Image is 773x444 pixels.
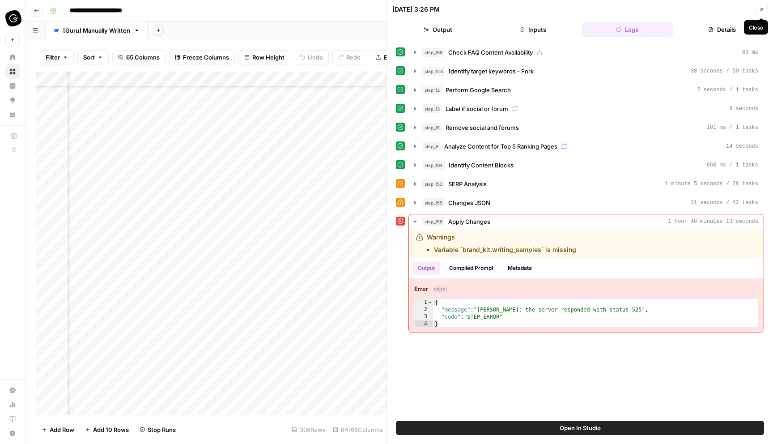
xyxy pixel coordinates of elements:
span: Stop Runs [148,425,176,434]
div: [Guru] Manually Written [63,26,130,35]
a: Browse [5,64,20,79]
span: Toggle code folding, rows 1 through 4 [428,299,433,306]
a: [Guru] Manually Written [46,21,148,39]
button: Add Row [36,423,80,437]
span: Perform Google Search [446,85,511,94]
button: Export CSV [370,50,421,64]
button: Logs [582,22,673,37]
button: Metadata [502,261,537,275]
span: Changes JSON [448,198,490,207]
a: Your Data [5,107,20,122]
div: 1 [415,299,433,306]
span: 9 seconds [729,105,758,113]
span: Sort [83,53,95,62]
span: Analyze Content for Top 5 Ranking Pages [444,142,557,151]
button: 2 seconds / 1 tasks [409,83,764,97]
span: Filter [46,53,60,62]
span: step_6 [422,142,441,151]
span: Identify target keywords - Fork [449,67,534,76]
span: Open In Studio [560,423,601,432]
span: step_153 [422,179,445,188]
button: 1 hour 48 minutes 13 seconds [409,214,764,229]
span: 1 hour 48 minutes 13 seconds [668,218,758,226]
span: Apply Changes [448,217,490,226]
span: step_158 [422,217,445,226]
button: 31 seconds / 42 tasks [409,196,764,210]
div: 308 Rows [288,423,329,437]
button: Help + Support [5,426,20,440]
button: 1 minute 5 seconds / 28 tasks [409,177,764,191]
button: Output [392,22,484,37]
span: step_13 [422,104,442,113]
button: Undo [294,50,329,64]
span: 60 ms [742,48,758,56]
span: Row Height [252,53,285,62]
span: 38 seconds / 50 tasks [691,67,758,75]
a: Usage [5,397,20,412]
div: 64/65 Columns [329,423,386,437]
span: step_104 [422,161,445,170]
img: Guru Logo [5,10,21,26]
button: Compiled Prompt [444,261,499,275]
span: 31 seconds / 42 tasks [691,199,758,207]
span: Add Row [50,425,74,434]
button: Open In Studio [396,421,764,435]
a: Insights [5,79,20,93]
button: 101 ms / 1 tasks [409,120,764,135]
button: Inputs [487,22,578,37]
button: 65 Columns [112,50,166,64]
li: Variable `brand_kit.writing_samples` is missing [434,245,576,254]
button: Details [676,22,768,37]
span: step_189 [422,48,445,57]
span: step_155 [422,198,445,207]
div: 3 [415,313,433,320]
span: object [432,285,449,293]
button: Sort [77,50,109,64]
a: Learning Hub [5,412,20,426]
span: 14 seconds [726,142,758,150]
span: 1 minute 5 seconds / 28 tasks [665,180,758,188]
span: 660 ms / 1 tasks [707,161,758,169]
button: 14 seconds [409,139,764,154]
span: 101 ms / 1 tasks [707,124,758,132]
div: Warnings [427,233,576,254]
span: step_12 [422,85,442,94]
span: Undo [308,53,323,62]
div: 1 hour 48 minutes 13 seconds [409,229,764,333]
button: Add 10 Rows [80,423,134,437]
a: Opportunities [5,93,20,107]
span: SERP Analysis [448,179,487,188]
span: step_148 [422,67,445,76]
span: Redo [346,53,361,62]
strong: Error [414,284,428,293]
button: Stop Runs [134,423,181,437]
button: 60 ms [409,45,764,60]
div: [DATE] 3:26 PM [392,5,440,14]
span: Add 10 Rows [93,425,129,434]
span: step_15 [422,123,442,132]
button: Workspace: Guru [5,7,20,30]
button: 9 seconds [409,102,764,116]
span: 65 Columns [126,53,160,62]
a: Home [5,50,20,64]
div: 4 [415,320,433,328]
button: Output [412,261,440,275]
a: Settings [5,383,20,397]
span: Identify Content Blocks [449,161,514,170]
span: Freeze Columns [183,53,229,62]
button: Filter [40,50,74,64]
button: Freeze Columns [169,50,235,64]
button: 660 ms / 1 tasks [409,158,764,172]
button: Row Height [238,50,290,64]
span: Remove social and forums [446,123,519,132]
button: Redo [332,50,366,64]
span: 2 seconds / 1 tasks [697,86,758,94]
div: 2 [415,306,433,313]
span: Check FAQ Content Availability [448,48,533,57]
button: 38 seconds / 50 tasks [409,64,764,78]
div: Close [749,23,763,31]
span: Label if social or forum [446,104,508,113]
